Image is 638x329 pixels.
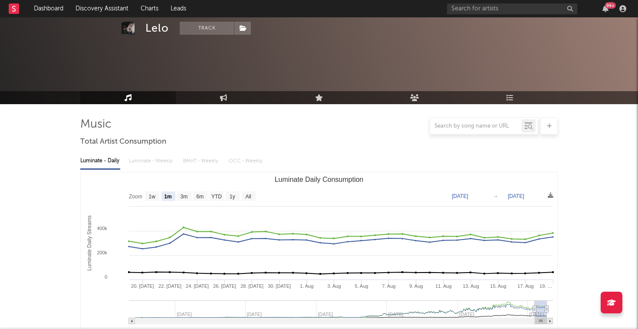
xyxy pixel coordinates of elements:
[300,283,313,289] text: 1. Aug
[435,283,451,289] text: 11. Aug
[463,283,479,289] text: 13. Aug
[164,194,171,200] text: 1m
[275,176,364,183] text: Luminate Daily Consumption
[86,215,92,270] text: Luminate Daily Streams
[355,283,368,289] text: 5. Aug
[131,283,154,289] text: 20. [DATE]
[493,193,498,199] text: →
[197,194,204,200] text: 6m
[97,250,107,255] text: 200k
[382,283,395,289] text: 7. Aug
[180,22,234,35] button: Track
[158,283,181,289] text: 22. [DATE]
[181,194,188,200] text: 3m
[230,194,235,200] text: 1y
[430,123,522,130] input: Search by song name or URL
[327,283,341,289] text: 3. Aug
[80,137,166,147] span: Total Artist Consumption
[409,283,423,289] text: 9. Aug
[80,154,120,168] div: Luminate - Daily
[105,274,107,280] text: 0
[186,283,209,289] text: 24. [DATE]
[268,283,291,289] text: 30. [DATE]
[245,194,251,200] text: All
[605,2,616,9] div: 99 +
[213,283,236,289] text: 26. [DATE]
[539,283,552,289] text: 19. …
[490,283,506,289] text: 15. Aug
[452,193,468,199] text: [DATE]
[211,194,222,200] text: YTD
[447,3,577,14] input: Search for artists
[129,194,142,200] text: Zoom
[602,5,608,12] button: 99+
[149,194,156,200] text: 1w
[240,283,263,289] text: 28. [DATE]
[517,283,533,289] text: 17. Aug
[145,22,169,35] div: Lelo
[97,226,107,231] text: 400k
[508,193,524,199] text: [DATE]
